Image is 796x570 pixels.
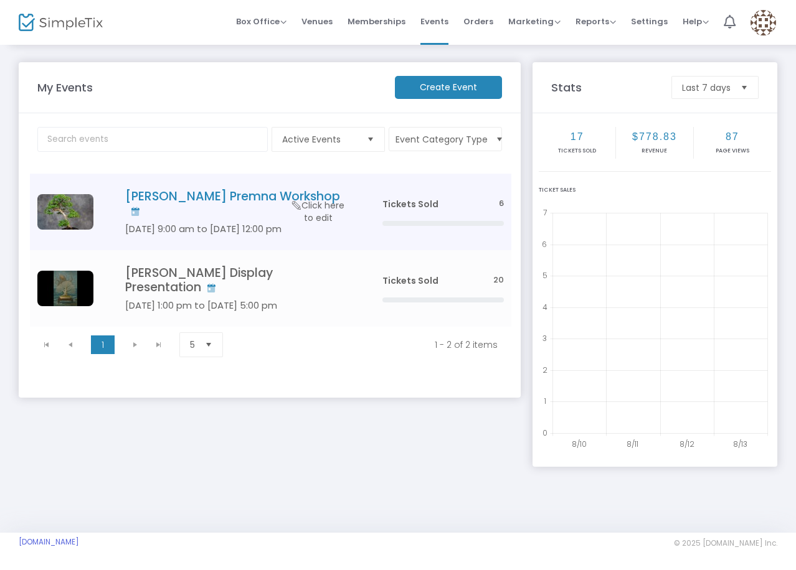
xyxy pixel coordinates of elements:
input: Search events [37,127,268,152]
span: Last 7 days [682,82,731,94]
m-panel-title: Stats [545,79,665,96]
h5: [DATE] 1:00 pm to [DATE] 5:00 pm [125,300,345,311]
text: 5 [543,270,547,281]
h4: [PERSON_NAME] Display Presentation [125,266,345,295]
a: [DOMAIN_NAME] [19,537,79,547]
button: Select [736,77,753,98]
button: Select [362,128,379,151]
span: 20 [493,274,504,286]
img: 202210HeadachePremnaJimSmithpot-1.jpg [37,194,93,230]
text: 4 [543,301,547,312]
h2: 17 [540,131,614,142]
m-button: Create Event [395,76,502,99]
div: Ticket Sales [539,186,771,195]
m-panel-title: My Events [31,79,389,96]
span: Tickets Sold [382,198,438,210]
span: Box Office [236,16,287,27]
span: Click here to edit [291,199,346,224]
text: 6 [542,238,547,249]
text: 0 [543,427,547,438]
text: 8/13 [733,439,747,449]
h2: 87 [695,131,770,142]
span: 5 [190,339,195,351]
span: 6 [499,198,504,210]
span: Page 1 [91,335,115,354]
span: Help [683,16,709,27]
span: Settings [631,6,668,37]
div: Data table [30,174,511,327]
span: Tickets Sold [382,274,438,287]
span: Events [420,6,448,37]
span: Memberships [348,6,405,37]
span: Orders [463,6,493,37]
button: Event Category Type [389,127,502,151]
text: 3 [543,333,547,343]
p: Page Views [695,147,770,156]
button: Select [200,333,217,357]
p: Tickets sold [540,147,614,156]
text: 1 [544,396,546,406]
text: 2 [543,365,547,375]
span: Marketing [508,16,561,27]
text: 7 [543,207,547,218]
h4: [PERSON_NAME] Premna Workshop [125,189,345,218]
p: Revenue [617,147,691,156]
span: © 2025 [DOMAIN_NAME] Inc. [674,538,777,548]
h2: $778.83 [617,131,691,142]
span: Reports [576,16,616,27]
h5: [DATE] 9:00 am to [DATE] 12:00 pm [125,223,345,235]
span: Active Events [282,133,357,146]
text: 8/11 [627,439,638,449]
kendo-pager-info: 1 - 2 of 2 items [245,339,498,351]
span: Venues [301,6,333,37]
img: kempinskioctoplant.jpg [37,271,93,306]
text: 8/12 [680,439,694,449]
text: 8/10 [572,439,587,449]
